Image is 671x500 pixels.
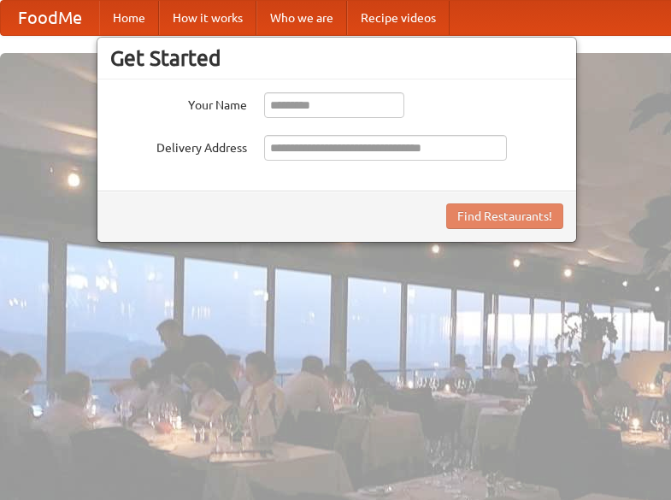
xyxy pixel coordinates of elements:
[446,203,563,229] button: Find Restaurants!
[159,1,256,35] a: How it works
[1,1,99,35] a: FoodMe
[110,92,247,114] label: Your Name
[256,1,347,35] a: Who we are
[110,135,247,156] label: Delivery Address
[99,1,159,35] a: Home
[347,1,450,35] a: Recipe videos
[110,45,563,71] h3: Get Started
